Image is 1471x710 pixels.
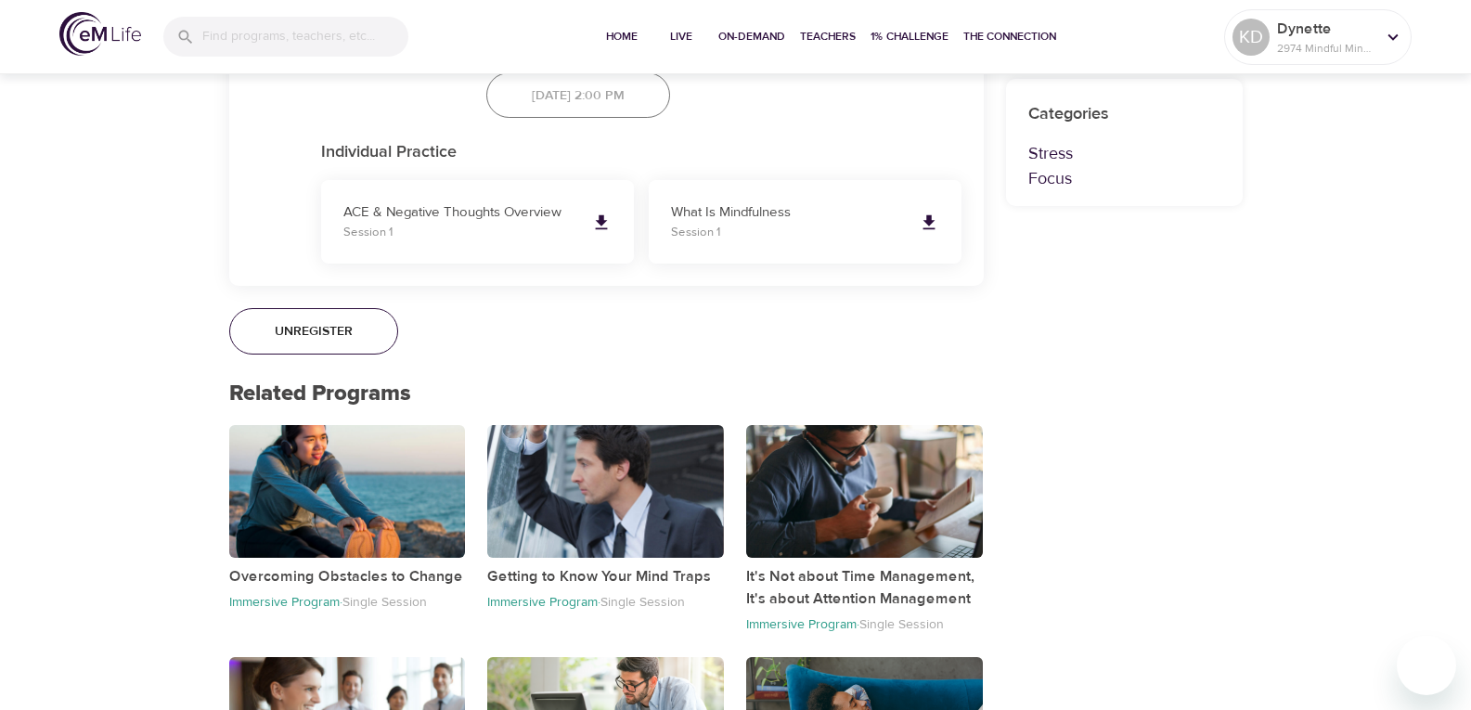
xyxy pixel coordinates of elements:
span: Home [600,27,644,46]
p: Single Session [859,616,944,633]
span: Teachers [800,27,856,46]
p: Session 1 [671,224,904,242]
p: Single Session [342,594,427,611]
img: logo [59,12,141,56]
span: Live [659,27,703,46]
p: Focus [1028,166,1220,191]
iframe: Button to launch messaging window [1397,636,1456,695]
p: Dynette [1277,18,1375,40]
p: Immersive Program · [746,616,859,633]
span: Unregister [275,320,353,343]
p: Single Session [600,594,685,611]
p: Related Programs [229,377,984,410]
button: Unregister [229,308,398,355]
p: 2974 Mindful Minutes [1277,40,1375,57]
p: What Is Mindfulness [671,202,904,224]
p: Getting to Know Your Mind Traps [487,565,724,587]
p: Categories [1028,101,1220,126]
span: The Connection [963,27,1056,46]
a: What Is MindfulnessSession 1 [649,180,961,264]
div: KD [1232,19,1270,56]
input: Find programs, teachers, etc... [202,17,408,57]
p: Overcoming Obstacles to Change [229,565,466,587]
p: Immersive Program · [487,594,600,611]
p: Session 1 [343,224,576,242]
span: 1% Challenge [871,27,948,46]
a: ACE & Negative Thoughts OverviewSession 1 [321,180,634,264]
p: Immersive Program · [229,594,342,611]
p: ACE & Negative Thoughts Overview [343,202,576,224]
p: Stress [1028,141,1220,166]
p: Individual Practice [321,140,961,165]
span: On-Demand [718,27,785,46]
p: It's Not about Time Management, It's about Attention Management [746,565,983,610]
